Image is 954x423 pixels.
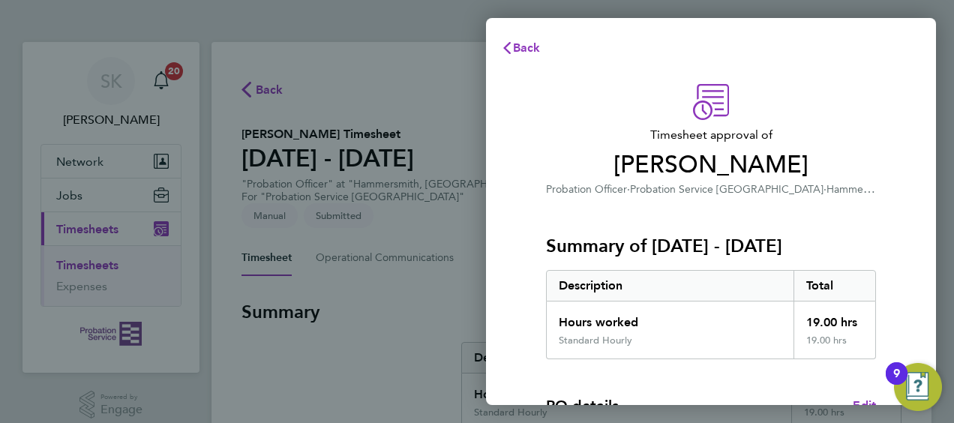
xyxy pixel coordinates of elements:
span: Edit [853,398,876,412]
div: Total [793,271,876,301]
div: Summary of 15 - 21 Sep 2025 [546,270,876,359]
span: · [823,183,826,196]
a: Edit [853,397,876,415]
span: Timesheet approval of [546,126,876,144]
button: Back [486,33,556,63]
span: [PERSON_NAME] [546,150,876,180]
div: Description [547,271,793,301]
span: Probation Service [GEOGRAPHIC_DATA] [630,183,823,196]
h3: Summary of [DATE] - [DATE] [546,234,876,258]
div: Hours worked [547,301,793,334]
h4: PO details [546,395,619,416]
div: 9 [893,373,900,393]
span: Back [513,40,541,55]
button: Open Resource Center, 9 new notifications [894,363,942,411]
div: 19.00 hrs [793,301,876,334]
div: Standard Hourly [559,334,632,346]
span: Probation Officer [546,183,627,196]
span: · [627,183,630,196]
div: 19.00 hrs [793,334,876,358]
